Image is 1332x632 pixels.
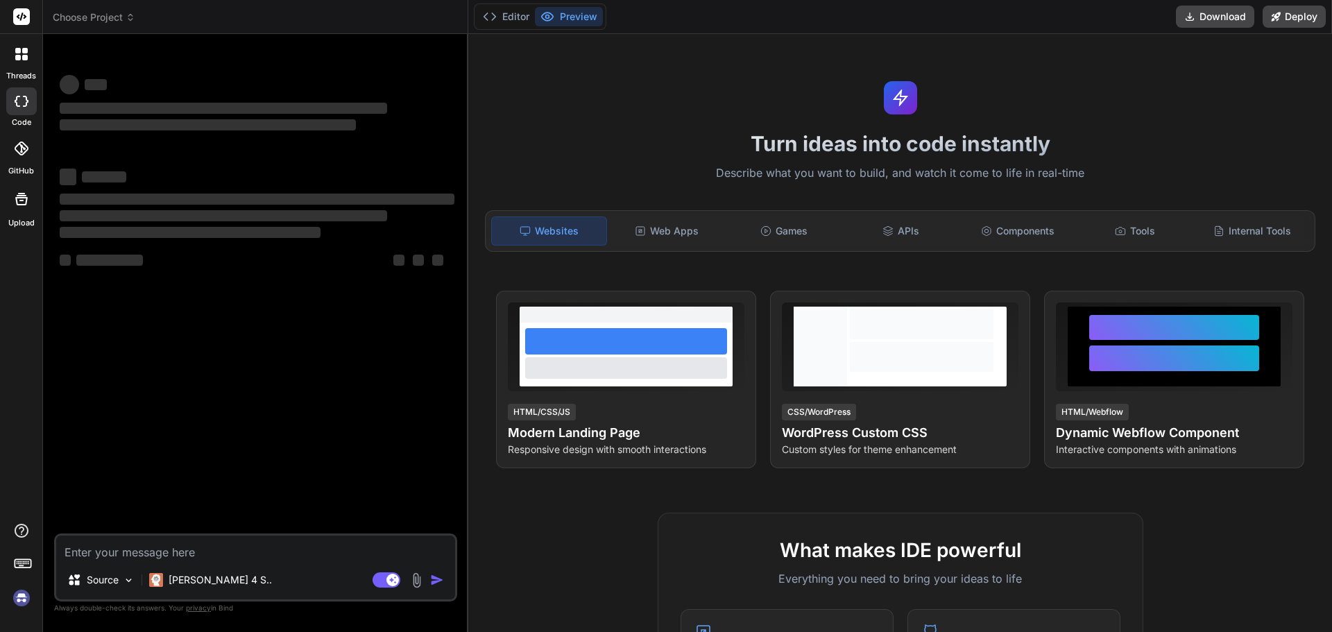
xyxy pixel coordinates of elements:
[508,404,576,420] div: HTML/CSS/JS
[477,164,1324,182] p: Describe what you want to build, and watch it come to life in real-time
[60,194,454,205] span: ‌
[60,119,356,130] span: ‌
[60,227,321,238] span: ‌
[610,216,724,246] div: Web Apps
[727,216,842,246] div: Games
[1056,443,1292,456] p: Interactive components with animations
[844,216,958,246] div: APIs
[1056,423,1292,443] h4: Dynamic Webflow Component
[1078,216,1193,246] div: Tools
[123,574,135,586] img: Pick Models
[491,216,607,246] div: Websites
[1056,404,1129,420] div: HTML/Webflow
[1176,6,1254,28] button: Download
[432,255,443,266] span: ‌
[149,573,163,587] img: Claude 4 Sonnet
[8,165,34,177] label: GitHub
[76,255,143,266] span: ‌
[477,131,1324,156] h1: Turn ideas into code instantly
[12,117,31,128] label: code
[60,210,387,221] span: ‌
[508,443,744,456] p: Responsive design with smooth interactions
[169,573,272,587] p: [PERSON_NAME] 4 S..
[60,75,79,94] span: ‌
[782,423,1018,443] h4: WordPress Custom CSS
[409,572,425,588] img: attachment
[535,7,603,26] button: Preview
[186,604,211,612] span: privacy
[60,103,387,114] span: ‌
[53,10,135,24] span: Choose Project
[85,79,107,90] span: ‌
[508,423,744,443] h4: Modern Landing Page
[477,7,535,26] button: Editor
[60,255,71,266] span: ‌
[10,586,33,610] img: signin
[54,601,457,615] p: Always double-check its answers. Your in Bind
[782,443,1018,456] p: Custom styles for theme enhancement
[782,404,856,420] div: CSS/WordPress
[87,573,119,587] p: Source
[430,573,444,587] img: icon
[393,255,404,266] span: ‌
[6,70,36,82] label: threads
[681,570,1120,587] p: Everything you need to bring your ideas to life
[1263,6,1326,28] button: Deploy
[60,169,76,185] span: ‌
[8,217,35,229] label: Upload
[961,216,1075,246] div: Components
[1195,216,1309,246] div: Internal Tools
[681,536,1120,565] h2: What makes IDE powerful
[413,255,424,266] span: ‌
[82,171,126,182] span: ‌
